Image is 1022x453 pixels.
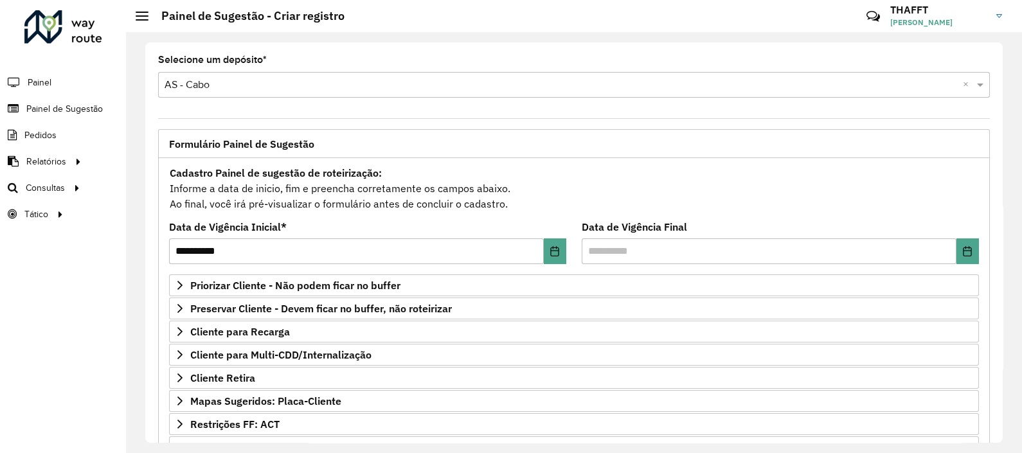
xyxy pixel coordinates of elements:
[169,164,979,212] div: Informe a data de inicio, fim e preencha corretamente os campos abaixo. Ao final, você irá pré-vi...
[148,9,345,23] h2: Painel de Sugestão - Criar registro
[190,303,452,314] span: Preservar Cliente - Devem ficar no buffer, não roteirizar
[169,139,314,149] span: Formulário Painel de Sugestão
[544,238,566,264] button: Choose Date
[24,208,48,221] span: Tático
[190,326,290,337] span: Cliente para Recarga
[190,396,341,406] span: Mapas Sugeridos: Placa-Cliente
[169,219,287,235] label: Data de Vigência Inicial
[169,344,979,366] a: Cliente para Multi-CDD/Internalização
[190,419,280,429] span: Restrições FF: ACT
[890,17,987,28] span: [PERSON_NAME]
[26,181,65,195] span: Consultas
[190,350,372,360] span: Cliente para Multi-CDD/Internalização
[169,413,979,435] a: Restrições FF: ACT
[169,298,979,319] a: Preservar Cliente - Devem ficar no buffer, não roteirizar
[28,76,51,89] span: Painel
[890,4,987,16] h3: THAFFT
[26,155,66,168] span: Relatórios
[963,77,974,93] span: Clear all
[859,3,887,30] a: Contato Rápido
[169,321,979,342] a: Cliente para Recarga
[190,373,255,383] span: Cliente Retira
[190,280,400,290] span: Priorizar Cliente - Não podem ficar no buffer
[170,166,382,179] strong: Cadastro Painel de sugestão de roteirização:
[190,442,513,452] span: Restrições Spot: Forma de Pagamento e Perfil de Descarga/Entrega
[158,52,267,67] label: Selecione um depósito
[582,219,687,235] label: Data de Vigência Final
[956,238,979,264] button: Choose Date
[169,367,979,389] a: Cliente Retira
[169,274,979,296] a: Priorizar Cliente - Não podem ficar no buffer
[24,129,57,142] span: Pedidos
[26,102,103,116] span: Painel de Sugestão
[169,390,979,412] a: Mapas Sugeridos: Placa-Cliente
